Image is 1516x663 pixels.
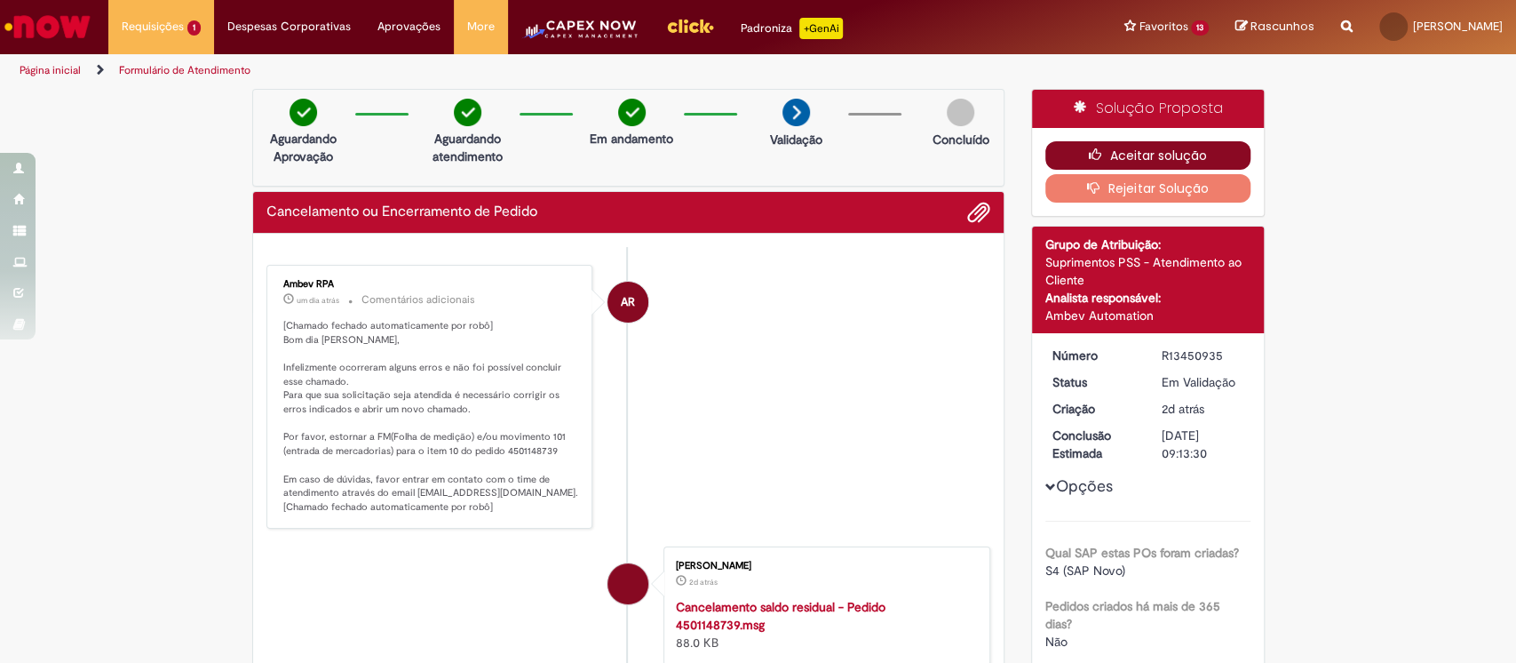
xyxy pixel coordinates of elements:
dt: Conclusão Estimada [1039,427,1148,462]
span: Aprovações [377,18,441,36]
p: Aguardando Aprovação [260,130,346,165]
span: [PERSON_NAME] [1413,19,1503,34]
span: Favoritos [1139,18,1187,36]
span: More [467,18,495,36]
img: check-circle-green.png [290,99,317,126]
img: check-circle-green.png [618,99,646,126]
button: Rejeitar Solução [1045,174,1250,203]
span: Requisições [122,18,184,36]
div: Solução Proposta [1032,90,1264,128]
b: Qual SAP estas POs foram criadas? [1045,545,1239,561]
span: Não [1045,634,1068,650]
b: Pedidos criados há mais de 365 dias? [1045,598,1220,632]
dt: Criação [1039,400,1148,418]
button: Aceitar solução [1045,141,1250,170]
p: Validação [770,131,822,148]
div: [PERSON_NAME] [676,561,972,571]
div: Analista responsável: [1045,289,1250,307]
img: CapexLogo5.png [521,18,639,53]
div: R13450935 [1162,347,1244,364]
a: Página inicial [20,63,81,77]
div: Grupo de Atribuição: [1045,236,1250,253]
span: um dia atrás [297,295,339,306]
a: Formulário de Atendimento [119,63,250,77]
time: 27/08/2025 09:13:22 [689,577,718,587]
span: S4 (SAP Novo) [1045,563,1125,579]
img: ServiceNow [2,9,93,44]
dt: Número [1039,347,1148,364]
div: [DATE] 09:13:30 [1162,427,1244,462]
div: Padroniza [741,18,843,39]
span: 1 [187,20,201,36]
p: Concluído [932,131,988,148]
div: 88.0 KB [676,598,972,651]
time: 27/08/2025 09:13:27 [1162,401,1204,417]
div: Suprimentos PSS - Atendimento ao Cliente [1045,253,1250,289]
span: 2d atrás [689,577,718,587]
div: 27/08/2025 09:13:27 [1162,400,1244,418]
button: Adicionar anexos [967,201,990,224]
p: +GenAi [799,18,843,39]
img: click_logo_yellow_360x200.png [666,12,714,39]
span: AR [621,281,635,324]
small: Comentários adicionais [361,292,475,308]
dt: Status [1039,373,1148,391]
span: Rascunhos [1250,18,1314,35]
div: Ambev RPA [607,282,648,323]
p: [Chamado fechado automaticamente por robô] Bom dia [PERSON_NAME], Infelizmente ocorreram alguns e... [283,319,579,515]
ul: Trilhas de página [13,54,997,87]
a: Cancelamento saldo residual - Pedido 4501148739.msg [676,599,885,633]
time: 28/08/2025 03:46:00 [297,295,339,306]
a: Rascunhos [1235,19,1314,36]
div: Rafaela Cordasso Batista [607,563,648,604]
span: Despesas Corporativas [227,18,351,36]
span: 2d atrás [1162,401,1204,417]
div: Ambev RPA [283,279,579,290]
p: Em andamento [590,130,673,148]
p: Aguardando atendimento [425,130,511,165]
div: Ambev Automation [1045,307,1250,324]
div: Em Validação [1162,373,1244,391]
img: img-circle-grey.png [947,99,974,126]
span: 13 [1191,20,1209,36]
h2: Cancelamento ou Encerramento de Pedido Histórico de tíquete [266,204,537,220]
img: check-circle-green.png [454,99,481,126]
img: arrow-next.png [782,99,810,126]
